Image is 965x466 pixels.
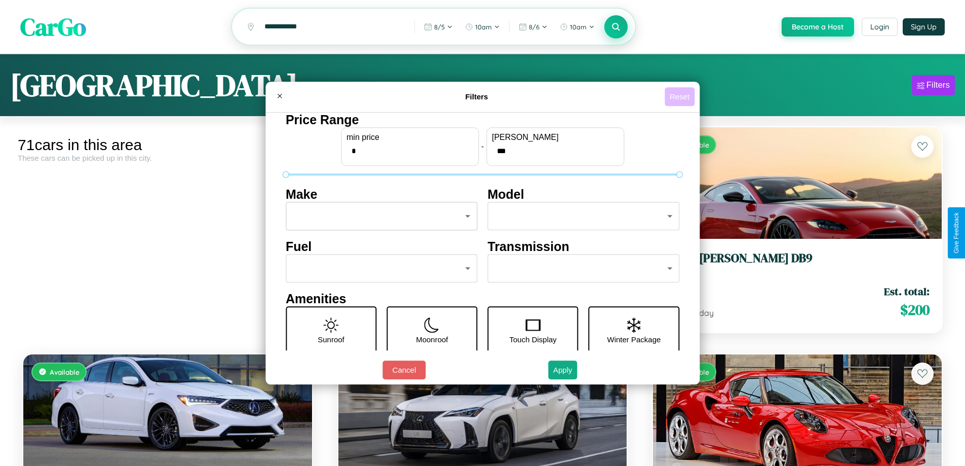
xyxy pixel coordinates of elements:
[318,333,344,346] p: Sunroof
[488,187,680,202] h4: Model
[286,113,679,127] h4: Price Range
[434,23,445,31] span: 8 / 5
[884,284,930,299] span: Est. total:
[570,23,587,31] span: 10am
[18,154,318,162] div: These cars can be picked up in this city.
[382,361,426,379] button: Cancel
[492,133,619,142] label: [PERSON_NAME]
[514,19,553,35] button: 8/6
[419,19,458,35] button: 8/5
[346,133,473,142] label: min price
[900,300,930,320] span: $ 200
[782,17,854,37] button: Become a Host
[665,251,930,276] a: Aston [PERSON_NAME] DB92018
[927,80,950,90] div: Filters
[509,333,556,346] p: Touch Display
[18,136,318,154] div: 71 cars in this area
[416,333,448,346] p: Moonroof
[607,333,661,346] p: Winter Package
[20,10,86,44] span: CarGo
[286,239,478,254] h4: Fuel
[286,292,679,306] h4: Amenities
[665,87,694,106] button: Reset
[548,361,577,379] button: Apply
[692,308,714,318] span: / day
[903,18,945,35] button: Sign Up
[286,187,478,202] h4: Make
[488,239,680,254] h4: Transmission
[912,75,955,95] button: Filters
[481,139,484,153] p: -
[475,23,492,31] span: 10am
[50,368,80,376] span: Available
[953,212,960,254] div: Give Feedback
[529,23,539,31] span: 8 / 6
[862,18,898,36] button: Login
[665,251,930,266] h3: Aston [PERSON_NAME] DB9
[10,64,298,106] h1: [GEOGRAPHIC_DATA]
[289,92,665,101] h4: Filters
[555,19,600,35] button: 10am
[460,19,505,35] button: 10am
